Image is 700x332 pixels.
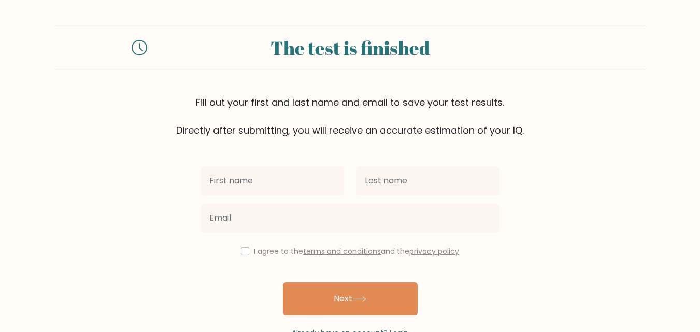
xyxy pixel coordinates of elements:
input: First name [201,166,344,195]
button: Next [283,282,418,315]
input: Email [201,204,499,233]
div: Fill out your first and last name and email to save your test results. Directly after submitting,... [55,95,646,137]
label: I agree to the and the [254,246,459,256]
a: privacy policy [409,246,459,256]
a: terms and conditions [303,246,381,256]
div: The test is finished [160,34,541,62]
input: Last name [356,166,499,195]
